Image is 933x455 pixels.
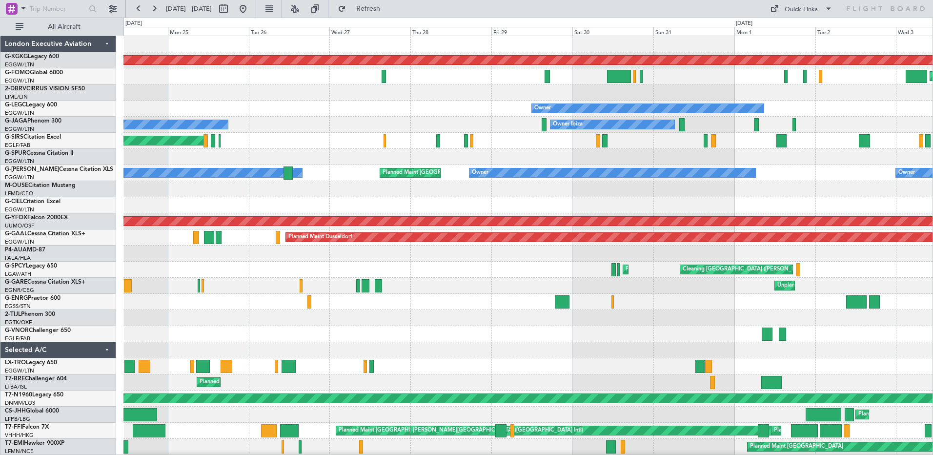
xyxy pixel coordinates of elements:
[5,70,30,76] span: G-FOMO
[5,70,63,76] a: G-FOMOGlobal 6000
[898,165,915,180] div: Owner
[5,367,34,374] a: EGGW/LTN
[5,166,59,172] span: G-[PERSON_NAME]
[5,319,32,326] a: EGTK/OXF
[5,199,61,205] a: G-CIELCitation Excel
[5,93,28,101] a: LIML/LIN
[5,448,34,455] a: LFMN/NCE
[339,423,502,438] div: Planned Maint [GEOGRAPHIC_DATA] ([GEOGRAPHIC_DATA] Intl)
[5,287,34,294] a: EGNR/CEG
[5,118,27,124] span: G-JAGA
[626,262,738,277] div: Planned Maint Athens ([PERSON_NAME] Intl)
[472,165,488,180] div: Owner
[5,360,26,366] span: LX-TRO
[5,183,76,188] a: M-OUSECitation Mustang
[777,278,866,293] div: Unplanned Maint [PERSON_NAME]
[5,311,21,317] span: 2-TIJL
[815,27,896,36] div: Tue 2
[5,134,61,140] a: G-SIRSCitation Excel
[5,270,31,278] a: LGAV/ATH
[5,158,34,165] a: EGGW/LTN
[5,263,57,269] a: G-SPCYLegacy 650
[5,415,30,423] a: LFPB/LBG
[5,86,26,92] span: 2-DBRV
[5,199,23,205] span: G-CIEL
[5,254,31,262] a: FALA/HLA
[329,27,410,36] div: Wed 27
[5,295,61,301] a: G-ENRGPraetor 600
[5,247,45,253] a: P4-AUAMD-87
[5,311,55,317] a: 2-TIJLPhenom 300
[734,27,815,36] div: Mon 1
[413,423,583,438] div: [PERSON_NAME][GEOGRAPHIC_DATA] ([GEOGRAPHIC_DATA] Intl)
[5,86,85,92] a: 2-DBRVCIRRUS VISION SF50
[5,54,59,60] a: G-KGKGLegacy 600
[5,440,64,446] a: T7-EMIHawker 900XP
[5,150,73,156] a: G-SPURCessna Citation II
[5,399,35,407] a: DNMM/LOS
[5,77,34,84] a: EGGW/LTN
[5,295,28,301] span: G-ENRG
[5,408,26,414] span: CS-JHH
[5,174,34,181] a: EGGW/LTN
[200,375,317,390] div: Planned Maint Warsaw ([GEOGRAPHIC_DATA])
[11,19,106,35] button: All Aircraft
[491,27,572,36] div: Fri 29
[5,125,34,133] a: EGGW/LTN
[5,263,26,269] span: G-SPCY
[5,166,113,172] a: G-[PERSON_NAME]Cessna Citation XLS
[5,54,28,60] span: G-KGKG
[5,238,34,246] a: EGGW/LTN
[5,408,59,414] a: CS-JHHGlobal 6000
[553,117,583,132] div: Owner Ibiza
[5,424,22,430] span: T7-FFI
[5,190,33,197] a: LFMD/CEQ
[5,376,25,382] span: T7-BRE
[5,142,30,149] a: EGLF/FAB
[5,109,34,117] a: EGGW/LTN
[5,150,26,156] span: G-SPUR
[5,247,27,253] span: P4-AUA
[5,360,57,366] a: LX-TROLegacy 650
[5,134,23,140] span: G-SIRS
[765,1,837,17] button: Quick Links
[348,5,389,12] span: Refresh
[383,165,536,180] div: Planned Maint [GEOGRAPHIC_DATA] ([GEOGRAPHIC_DATA])
[750,439,843,454] div: Planned Maint [GEOGRAPHIC_DATA]
[5,231,85,237] a: G-GAALCessna Citation XLS+
[87,27,168,36] div: Sun 24
[288,230,352,245] div: Planned Maint Dusseldorf
[5,206,34,213] a: EGGW/LTN
[125,20,142,28] div: [DATE]
[5,335,30,342] a: EGLF/FAB
[572,27,653,36] div: Sat 30
[5,392,63,398] a: T7-N1960Legacy 650
[5,61,34,68] a: EGGW/LTN
[5,392,32,398] span: T7-N1960
[5,303,31,310] a: EGSS/STN
[249,27,330,36] div: Tue 26
[168,27,249,36] div: Mon 25
[5,279,27,285] span: G-GARE
[5,102,57,108] a: G-LEGCLegacy 600
[5,440,24,446] span: T7-EMI
[5,215,27,221] span: G-YFOX
[5,424,49,430] a: T7-FFIFalcon 7X
[5,328,29,333] span: G-VNOR
[5,118,61,124] a: G-JAGAPhenom 300
[5,328,71,333] a: G-VNORChallenger 650
[785,5,818,15] div: Quick Links
[166,4,212,13] span: [DATE] - [DATE]
[5,102,26,108] span: G-LEGC
[5,183,28,188] span: M-OUSE
[5,215,68,221] a: G-YFOXFalcon 2000EX
[5,376,67,382] a: T7-BREChallenger 604
[5,432,34,439] a: VHHH/HKG
[5,279,85,285] a: G-GARECessna Citation XLS+
[653,27,734,36] div: Sun 31
[5,222,34,229] a: UUMO/OSF
[736,20,752,28] div: [DATE]
[333,1,392,17] button: Refresh
[5,231,27,237] span: G-GAAL
[534,101,551,116] div: Owner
